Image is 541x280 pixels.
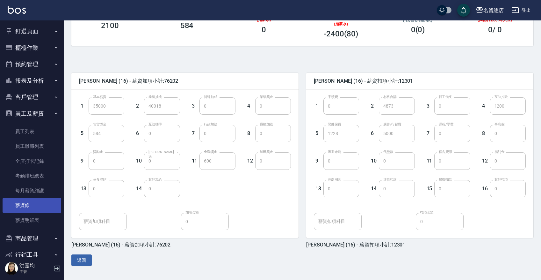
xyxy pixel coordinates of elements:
label: 遲退未刷 [328,149,341,154]
label: 事病假 [494,122,504,127]
h5: 10 [136,158,142,164]
button: 預約管理 [3,56,61,72]
div: 名留總店 [483,6,504,14]
label: 互助扣款 [494,95,508,99]
h5: 3 [192,103,198,109]
a: 每月薪資維護 [3,183,61,198]
label: 員工借支 [439,95,452,99]
span: [PERSON_NAME] (16) - 薪資加項小計:76202 [79,78,291,84]
h5: 9 [315,158,322,164]
h5: 1 [81,103,87,109]
h5: 2 [136,103,142,109]
h5: 1 [315,103,322,109]
h5: 4 [247,103,254,109]
label: 獎勵金 [93,149,103,154]
label: 職務加給 [260,122,273,127]
h5: 9 [81,158,87,164]
h5: 2 [371,103,377,109]
button: 商品管理 [3,230,61,247]
h5: 12 [482,158,488,164]
a: 員工列表 [3,124,61,139]
label: 業績獎金 [260,95,273,99]
label: [PERSON_NAME]退 [148,149,175,159]
h5: 14 [371,185,377,192]
h3: 584 [180,21,194,30]
p: 主管 [19,269,52,275]
label: 廣告/行銷費 [383,122,401,127]
h5: 4 [482,103,488,109]
h5: 12 [247,158,254,164]
a: 考勤排班總表 [3,169,61,183]
label: 曠職扣款 [439,177,452,182]
a: 全店打卡記錄 [3,154,61,169]
button: 名留總店 [473,4,506,17]
button: 返回 [71,254,92,266]
button: 行銷工具 [3,246,61,263]
a: 員工離職列表 [3,139,61,154]
h5: 7 [427,130,433,137]
h5: 10 [371,158,377,164]
h5: 14 [136,185,142,192]
p: (扣薪水) [310,21,372,27]
label: 區處用具 [328,177,341,182]
label: 互助獲得 [148,122,162,127]
label: 特殊抽成 [204,95,217,99]
button: 報表及分析 [3,72,61,89]
h3: -2400(80) [324,29,358,38]
h5: 6 [136,130,142,137]
label: 代墊款 [383,149,393,154]
h5: 8 [482,130,488,137]
h5: 13 [81,185,87,192]
button: 登出 [509,4,533,16]
h5: 13 [315,185,322,192]
img: Logo [8,6,26,14]
h3: 0(0) [411,25,425,34]
button: 客戶管理 [3,89,61,105]
h5: 5 [81,130,87,137]
h5: 15 [427,185,433,192]
label: 加項金額 [185,210,199,215]
h3: 0 [262,25,266,34]
button: 櫃檯作業 [3,40,61,56]
button: save [457,4,470,17]
label: 手續費 [328,95,338,99]
label: 材料自購 [383,95,397,99]
h5: 8 [247,130,254,137]
h5: 3 [427,103,433,109]
img: Person [5,262,18,275]
label: 售貨獎金 [93,122,106,127]
h5: [PERSON_NAME] (16) - 薪資扣項小計:12301 [306,242,405,248]
h5: 7 [192,130,198,137]
span: [PERSON_NAME] (16) - 薪資扣項小計:12301 [314,78,526,84]
label: 業績抽成 [148,95,162,99]
label: 勞健保費 [328,122,341,127]
a: 薪資條 [3,198,61,213]
a: 薪資明細表 [3,213,61,228]
label: 扣項金額 [420,210,434,215]
label: 違規扣款 [383,177,397,182]
h5: [PERSON_NAME] (16) - 薪資加項小計:76202 [71,242,170,248]
h5: 洪嘉均 [19,262,52,269]
label: 伙食津貼 [93,177,106,182]
label: 課程/學費 [439,122,453,127]
h5: 11 [192,158,198,164]
h5: 11 [427,158,433,164]
h5: 6 [371,130,377,137]
label: 行政加給 [204,122,217,127]
button: 釘選頁面 [3,23,61,40]
button: 員工及薪資 [3,105,61,122]
h5: 16 [482,185,488,192]
label: 加班獎金 [260,149,273,154]
label: 基本薪資 [93,95,106,99]
h5: 5 [315,130,322,137]
label: 全勤獎金 [204,149,217,154]
label: 其他扣項 [494,177,508,182]
label: 其他加給 [148,177,162,182]
h3: 2100 [101,21,119,30]
label: 宿舍費用 [439,149,452,154]
h3: 0 / 0 [488,25,502,34]
label: 福利金 [494,149,504,154]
